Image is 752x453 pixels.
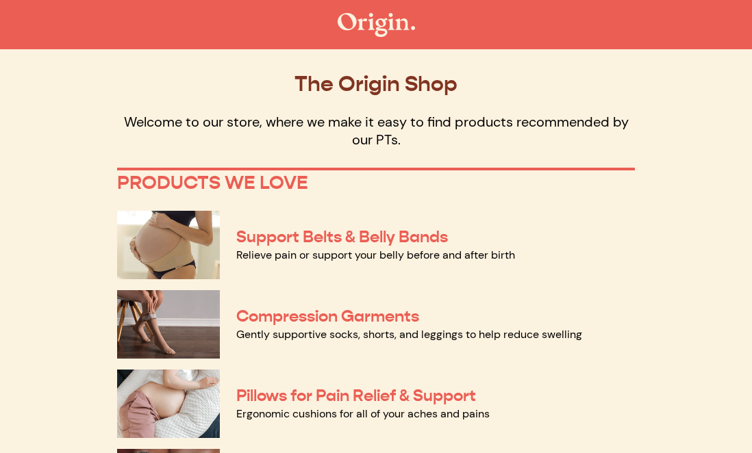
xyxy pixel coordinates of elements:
[236,327,582,341] a: Gently supportive socks, shorts, and leggings to help reduce swelling
[338,13,415,37] img: The Origin Shop
[117,211,220,279] img: Support Belts & Belly Bands
[117,370,220,438] img: Pillows for Pain Relief & Support
[117,71,635,96] p: The Origin Shop
[236,306,419,326] a: Compression Garments
[236,385,476,406] a: Pillows for Pain Relief & Support
[117,113,635,148] p: Welcome to our store, where we make it easy to find products recommended by our PTs.
[236,406,490,421] a: Ergonomic cushions for all of your aches and pains
[236,248,515,262] a: Relieve pain or support your belly before and after birth
[236,226,448,247] a: Support Belts & Belly Bands
[117,290,220,359] img: Compression Garments
[117,172,635,194] p: PRODUCTS WE LOVE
